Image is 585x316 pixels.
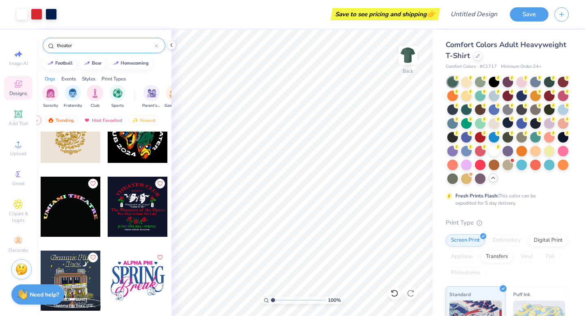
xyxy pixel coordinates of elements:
span: Game Day [165,103,183,109]
div: Back [403,67,413,75]
span: 👉 [427,9,435,19]
div: Print Type [446,218,569,227]
strong: Need help? [30,291,59,299]
div: homecoming [121,61,149,65]
div: bear [92,61,102,65]
span: Decorate [9,247,28,253]
button: Like [155,179,165,188]
div: Embroidery [487,234,526,247]
span: Fraternity [64,103,82,109]
button: filter button [64,85,82,109]
span: Add Text [9,120,28,127]
button: Save [510,7,548,22]
div: Trending [44,115,78,125]
div: filter for Sorority [42,85,58,109]
img: newest.gif [132,117,139,123]
img: Sports Image [113,89,122,98]
input: Untitled Design [444,6,504,22]
span: Gamma Phi Beta, [GEOGRAPHIC_DATA][US_STATE] [54,303,97,309]
button: football [43,57,76,69]
span: Minimum Order: 24 + [501,63,542,70]
div: Save to see pricing and shipping [333,8,438,20]
span: [PERSON_NAME] [54,297,87,303]
div: filter for Game Day [165,85,183,109]
button: filter button [165,85,183,109]
img: Sorority Image [46,89,55,98]
img: Back [400,47,416,63]
div: football [55,61,73,65]
img: trend_line.gif [113,61,119,66]
div: Rhinestones [446,267,485,279]
img: trending.gif [48,117,54,123]
div: This color can be expedited for 5 day delivery. [455,192,555,207]
img: Club Image [91,89,100,98]
span: Image AI [9,60,28,67]
img: Fraternity Image [68,89,77,98]
button: homecoming [108,57,152,69]
span: Greek [12,180,25,187]
span: Club [91,103,100,109]
div: Screen Print [446,234,485,247]
div: filter for Fraternity [64,85,82,109]
img: Game Day Image [169,89,179,98]
span: Sports [111,103,124,109]
div: Foil [541,251,560,263]
span: Standard [449,290,471,299]
div: Digital Print [529,234,568,247]
div: Most Favorited [80,115,126,125]
img: trend_line.gif [47,61,54,66]
span: Comfort Colors Adult Heavyweight T-Shirt [446,40,566,61]
button: filter button [109,85,126,109]
div: Applique [446,251,478,263]
input: Try "Alpha" [56,41,155,50]
button: Like [155,253,165,262]
div: Print Types [102,75,126,82]
div: Transfers [481,251,513,263]
span: Designs [9,90,27,97]
button: Like [88,179,98,188]
img: trend_line.gif [84,61,90,66]
button: filter button [87,85,103,109]
span: # C1717 [480,63,497,70]
div: Vinyl [516,251,538,263]
span: Sorority [43,103,58,109]
div: filter for Club [87,85,103,109]
span: Puff Ink [513,290,530,299]
span: Clipart & logos [4,210,32,223]
span: Parent's Weekend [142,103,161,109]
strong: Fresh Prints Flash: [455,193,498,199]
span: Upload [10,150,26,157]
div: Orgs [45,75,55,82]
div: Events [61,75,76,82]
div: Styles [82,75,95,82]
button: filter button [142,85,161,109]
button: filter button [42,85,58,109]
span: Comfort Colors [446,63,476,70]
img: most_fav.gif [84,117,90,123]
button: Like [88,253,98,262]
span: 100 % [328,297,341,304]
button: bear [79,57,105,69]
img: Parent's Weekend Image [147,89,156,98]
div: Newest [128,115,159,125]
div: filter for Sports [109,85,126,109]
div: filter for Parent's Weekend [142,85,161,109]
